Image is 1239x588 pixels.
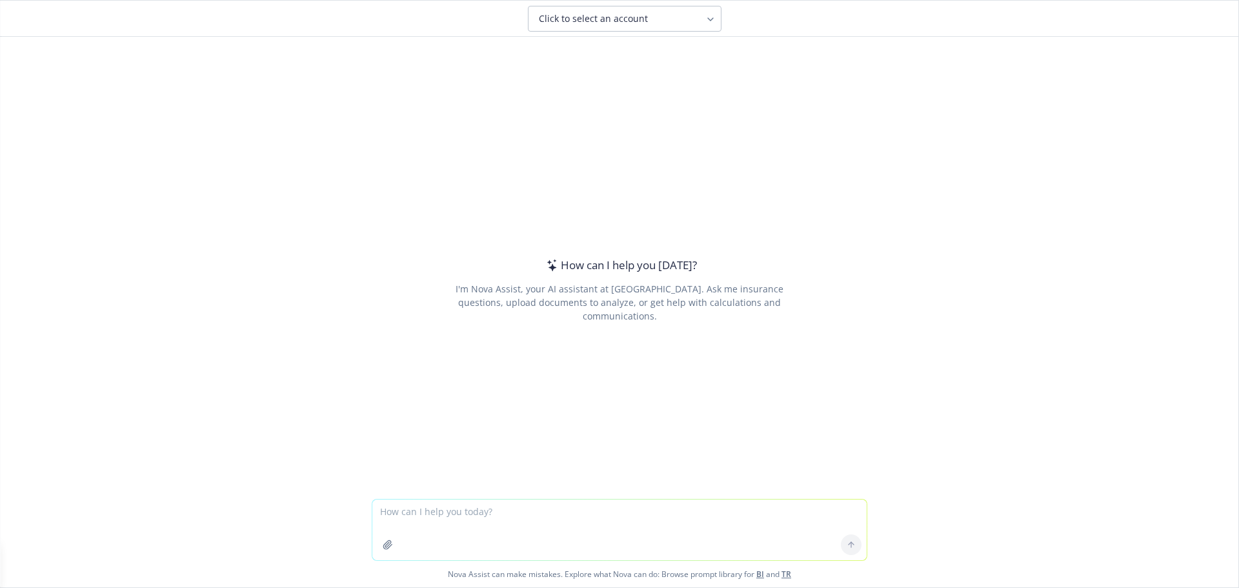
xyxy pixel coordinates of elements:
[6,561,1233,587] span: Nova Assist can make mistakes. Explore what Nova can do: Browse prompt library for and
[756,569,764,580] a: BI
[543,257,697,274] div: How can I help you [DATE]?
[528,6,721,32] button: Click to select an account
[781,569,791,580] a: TR
[438,282,801,323] div: I'm Nova Assist, your AI assistant at [GEOGRAPHIC_DATA]. Ask me insurance questions, upload docum...
[539,12,648,25] span: Click to select an account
